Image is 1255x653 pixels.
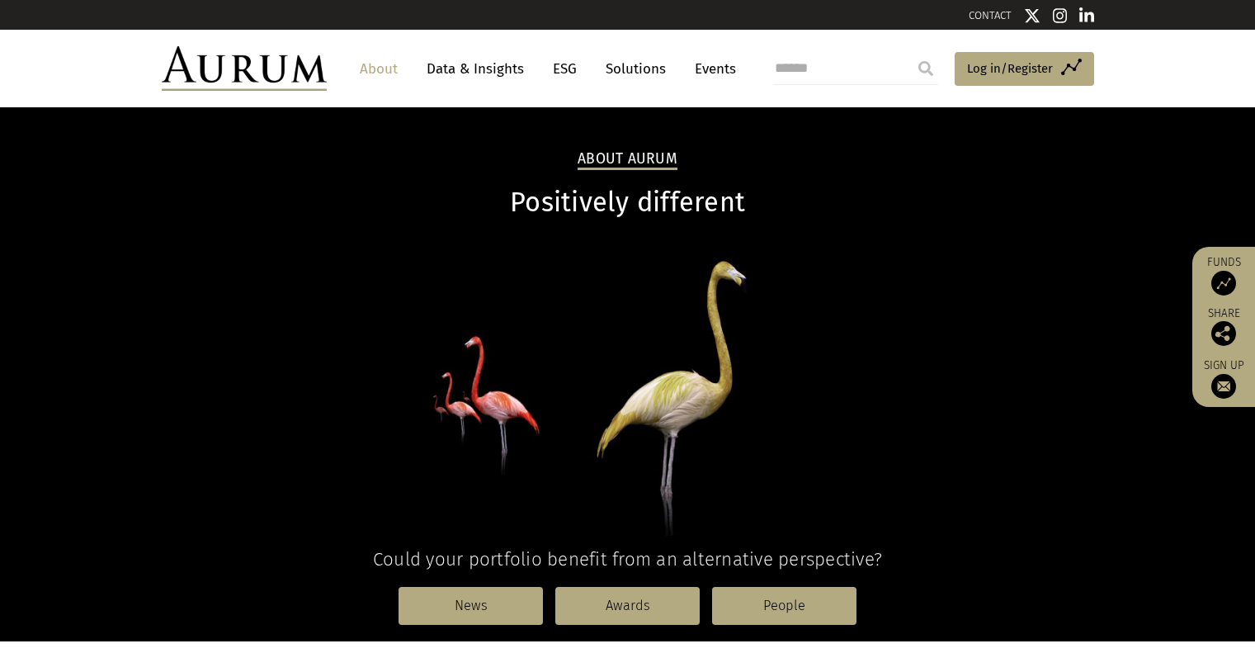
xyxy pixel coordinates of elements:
[399,587,543,625] a: News
[555,587,700,625] a: Awards
[162,548,1094,570] h4: Could your portfolio benefit from an alternative perspective?
[686,54,736,84] a: Events
[162,187,1094,219] h1: Positively different
[162,46,327,91] img: Aurum
[955,52,1094,87] a: Log in/Register
[597,54,674,84] a: Solutions
[1053,7,1068,24] img: Instagram icon
[1201,358,1247,399] a: Sign up
[578,150,677,170] h2: About Aurum
[1211,321,1236,346] img: Share this post
[1079,7,1094,24] img: Linkedin icon
[967,59,1053,78] span: Log in/Register
[1211,271,1236,296] img: Access Funds
[712,587,856,625] a: People
[1201,255,1247,296] a: Funds
[1024,7,1040,24] img: Twitter icon
[1201,308,1247,346] div: Share
[969,9,1012,21] a: CONTACT
[351,54,406,84] a: About
[1211,374,1236,399] img: Sign up to our newsletter
[545,54,585,84] a: ESG
[909,52,942,85] input: Submit
[418,54,532,84] a: Data & Insights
